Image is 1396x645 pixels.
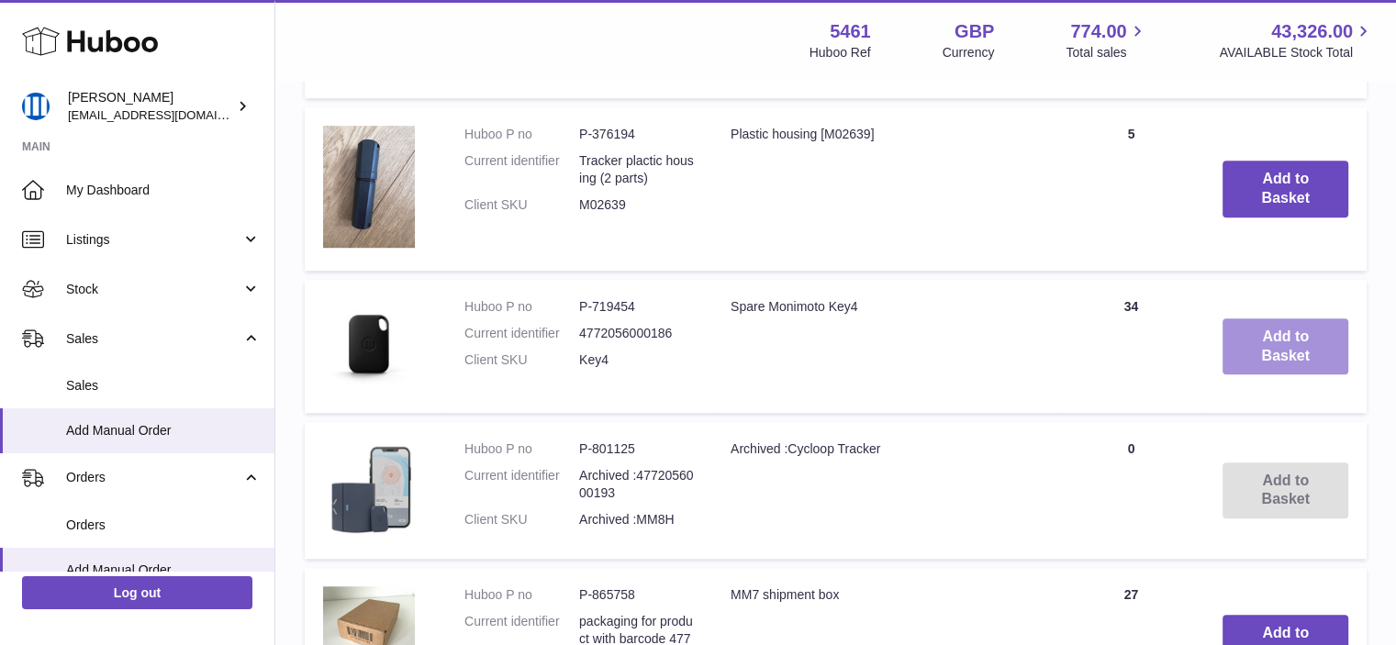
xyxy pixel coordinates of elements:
[1057,280,1204,413] td: 34
[66,517,261,534] span: Orders
[1271,19,1353,44] span: 43,326.00
[1219,44,1374,61] span: AVAILABLE Stock Total
[68,89,233,124] div: [PERSON_NAME]
[68,107,270,122] span: [EMAIL_ADDRESS][DOMAIN_NAME]
[943,44,995,61] div: Currency
[579,351,694,369] dd: Key4
[712,422,1057,559] td: Archived :Cycloop Tracker
[579,298,694,316] dd: P-719454
[323,298,415,390] img: Spare Monimoto Key4
[712,280,1057,413] td: Spare Monimoto Key4
[1223,318,1348,375] button: Add to Basket
[66,377,261,395] span: Sales
[323,126,415,248] img: Plastic housing [M02639]
[66,182,261,199] span: My Dashboard
[464,351,579,369] dt: Client SKU
[66,281,241,298] span: Stock
[464,325,579,342] dt: Current identifier
[579,586,694,604] dd: P-865758
[579,467,694,502] dd: Archived :4772056000193
[579,152,694,187] dd: Tracker plactic housing (2 parts)
[464,586,579,604] dt: Huboo P no
[464,196,579,214] dt: Client SKU
[66,562,261,579] span: Add Manual Order
[1057,107,1204,271] td: 5
[579,196,694,214] dd: M02639
[323,440,415,536] img: Archived :Cycloop Tracker
[1219,19,1374,61] a: 43,326.00 AVAILABLE Stock Total
[1070,19,1126,44] span: 774.00
[579,126,694,143] dd: P-376194
[830,19,871,44] strong: 5461
[464,298,579,316] dt: Huboo P no
[464,152,579,187] dt: Current identifier
[579,325,694,342] dd: 4772056000186
[66,330,241,348] span: Sales
[579,440,694,458] dd: P-801125
[1066,19,1147,61] a: 774.00 Total sales
[1223,161,1348,217] button: Add to Basket
[464,126,579,143] dt: Huboo P no
[579,511,694,528] dd: Archived :MM8H
[955,19,994,44] strong: GBP
[66,422,261,439] span: Add Manual Order
[464,440,579,458] dt: Huboo P no
[464,467,579,502] dt: Current identifier
[66,469,241,486] span: Orders
[1057,422,1204,559] td: 0
[66,231,241,249] span: Listings
[712,107,1057,271] td: Plastic housing [M02639]
[810,44,871,61] div: Huboo Ref
[22,576,252,609] a: Log out
[22,93,50,120] img: oksana@monimoto.com
[464,511,579,528] dt: Client SKU
[1066,44,1147,61] span: Total sales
